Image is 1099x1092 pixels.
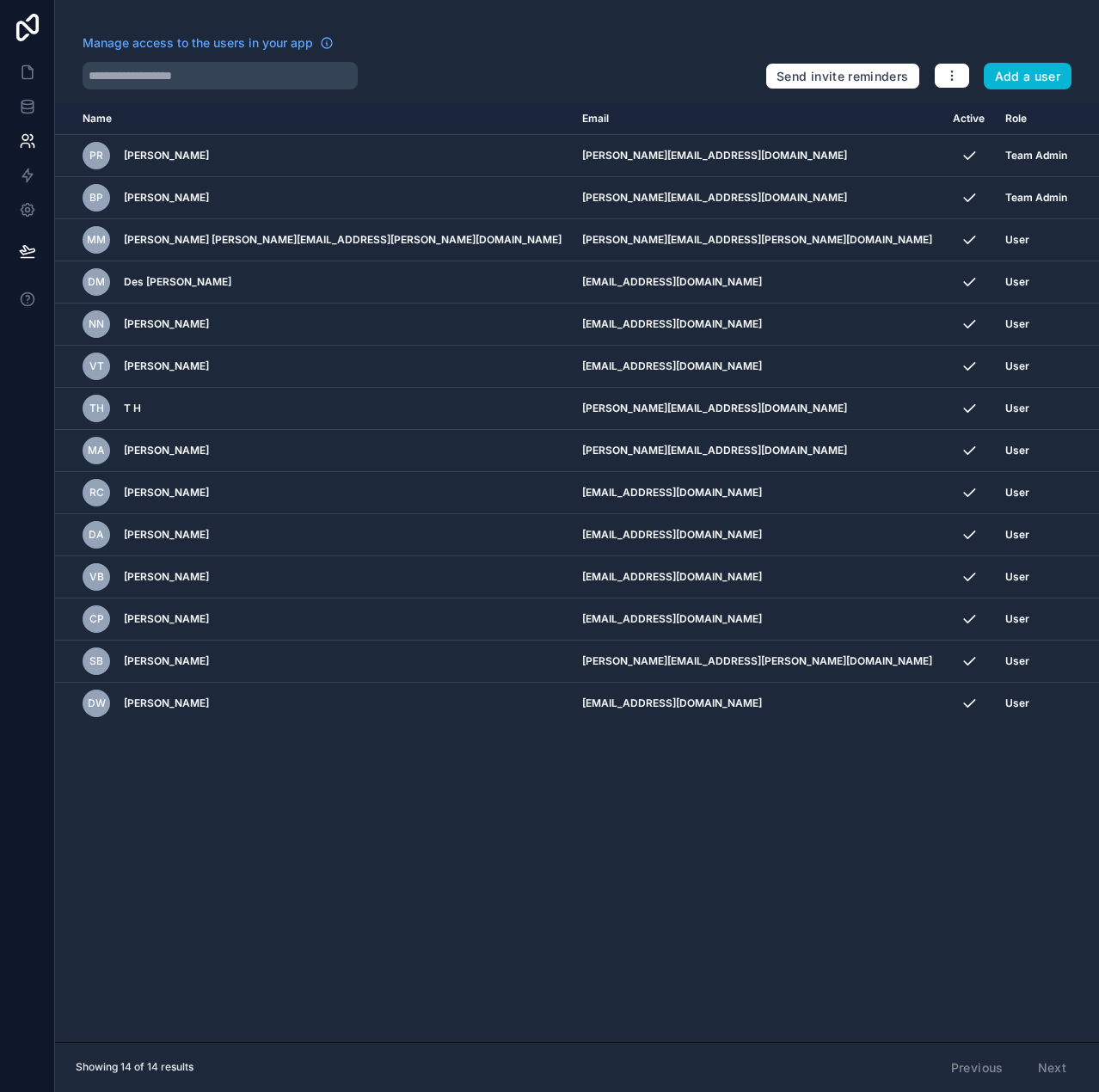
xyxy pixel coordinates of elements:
span: [PERSON_NAME] [124,149,209,163]
span: User [1005,486,1029,500]
span: [PERSON_NAME] [124,359,209,373]
span: [PERSON_NAME] [PERSON_NAME][EMAIL_ADDRESS][PERSON_NAME][DOMAIN_NAME] [124,233,562,247]
span: User [1005,528,1029,542]
span: User [1005,654,1029,668]
a: Manage access to the users in your app [83,34,334,52]
span: T H [124,402,141,415]
td: [EMAIL_ADDRESS][DOMAIN_NAME] [572,472,942,514]
span: TH [89,402,104,415]
span: Manage access to the users in your app [83,34,313,52]
td: [PERSON_NAME][EMAIL_ADDRESS][DOMAIN_NAME] [572,388,942,430]
span: User [1005,570,1029,584]
td: [EMAIL_ADDRESS][DOMAIN_NAME] [572,514,942,556]
span: [PERSON_NAME] [124,191,209,205]
span: Team Admin [1005,149,1067,163]
span: [PERSON_NAME] [124,696,209,710]
span: VT [89,359,104,373]
span: Mm [87,233,106,247]
span: User [1005,696,1029,710]
span: [PERSON_NAME] [124,612,209,626]
span: Team Admin [1005,191,1067,205]
span: [PERSON_NAME] [124,317,209,331]
div: scrollable content [55,103,1099,1042]
span: PR [89,149,103,163]
th: Active [942,103,995,135]
span: DM [88,275,105,289]
td: [PERSON_NAME][EMAIL_ADDRESS][DOMAIN_NAME] [572,430,942,472]
span: BP [89,191,103,205]
span: SB [89,654,103,668]
td: [PERSON_NAME][EMAIL_ADDRESS][PERSON_NAME][DOMAIN_NAME] [572,641,942,683]
span: CP [89,612,104,626]
span: DW [88,696,106,710]
th: Role [995,103,1078,135]
span: MA [88,444,105,457]
td: [EMAIL_ADDRESS][DOMAIN_NAME] [572,683,942,725]
td: [PERSON_NAME][EMAIL_ADDRESS][PERSON_NAME][DOMAIN_NAME] [572,219,942,261]
span: [PERSON_NAME] [124,486,209,500]
td: [PERSON_NAME][EMAIL_ADDRESS][DOMAIN_NAME] [572,177,942,219]
span: RC [89,486,104,500]
span: VB [89,570,104,584]
span: [PERSON_NAME] [124,570,209,584]
button: Send invite reminders [765,63,919,90]
span: User [1005,444,1029,457]
span: User [1005,359,1029,373]
span: User [1005,402,1029,415]
button: Add a user [984,63,1072,90]
span: [PERSON_NAME] [124,528,209,542]
span: [PERSON_NAME] [124,444,209,457]
span: NN [89,317,104,331]
span: [PERSON_NAME] [124,654,209,668]
span: Des [PERSON_NAME] [124,275,231,289]
span: DA [89,528,104,542]
span: User [1005,275,1029,289]
span: User [1005,612,1029,626]
span: Showing 14 of 14 results [76,1060,193,1074]
td: [EMAIL_ADDRESS][DOMAIN_NAME] [572,556,942,598]
th: Name [55,103,572,135]
td: [EMAIL_ADDRESS][DOMAIN_NAME] [572,598,942,641]
td: [EMAIL_ADDRESS][DOMAIN_NAME] [572,261,942,304]
span: User [1005,317,1029,331]
td: [EMAIL_ADDRESS][DOMAIN_NAME] [572,304,942,346]
td: [EMAIL_ADDRESS][DOMAIN_NAME] [572,346,942,388]
span: User [1005,233,1029,247]
td: [PERSON_NAME][EMAIL_ADDRESS][DOMAIN_NAME] [572,135,942,177]
th: Email [572,103,942,135]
